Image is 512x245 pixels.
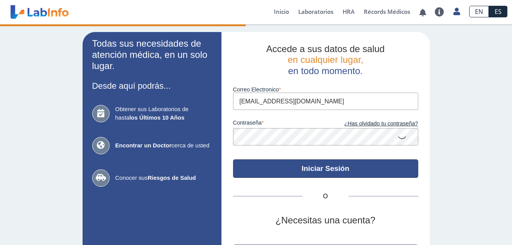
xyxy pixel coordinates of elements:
label: contraseña [233,120,326,128]
h2: Todas sus necesidades de atención médica, en un solo lugar. [92,38,212,71]
span: Obtener sus Laboratorios de hasta [115,105,212,122]
h2: ¿Necesitas una cuenta? [233,215,418,226]
span: en cualquier lugar, [287,54,363,65]
b: los Últimos 10 Años [129,114,184,121]
a: EN [469,6,489,17]
span: Conocer sus [115,174,212,182]
b: Encontrar un Doctor [115,142,172,149]
a: ¿Has olvidado tu contraseña? [326,120,418,128]
label: Correo Electronico [233,86,418,93]
span: Accede a sus datos de salud [266,44,385,54]
a: ES [489,6,507,17]
span: O [302,192,349,201]
b: Riesgos de Salud [148,174,196,181]
button: Iniciar Sesión [233,159,418,178]
span: en todo momento. [288,66,363,76]
span: cerca de usted [115,141,212,150]
span: HRA [343,8,355,15]
h3: Desde aquí podrás... [92,81,212,91]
